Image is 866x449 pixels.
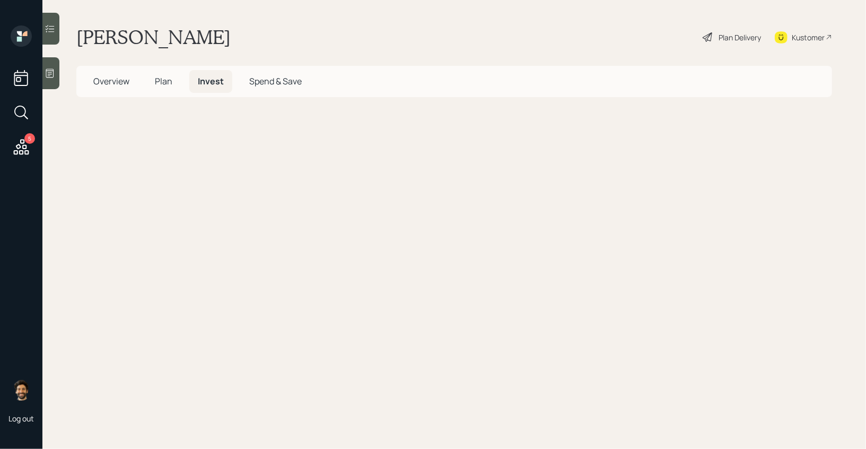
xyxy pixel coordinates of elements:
span: Overview [93,75,129,87]
span: Spend & Save [249,75,302,87]
img: eric-schwartz-headshot.png [11,379,32,401]
span: Plan [155,75,172,87]
div: Plan Delivery [719,32,761,43]
div: 5 [24,133,35,144]
div: Log out [8,413,34,424]
h1: [PERSON_NAME] [76,25,231,49]
div: Kustomer [792,32,825,43]
span: Invest [198,75,224,87]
